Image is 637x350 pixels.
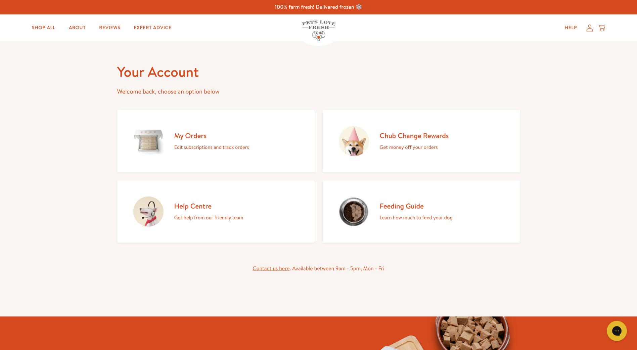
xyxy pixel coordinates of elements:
h1: Your Account [117,63,520,81]
img: Pets Love Fresh [302,20,335,41]
p: Get money off your orders [380,143,449,152]
p: Edit subscriptions and track orders [174,143,249,152]
a: Help [559,21,582,35]
a: Feeding Guide Learn how much to feed your dog [323,180,520,243]
h2: My Orders [174,131,249,140]
a: Reviews [94,21,126,35]
p: Get help from our friendly team [174,213,243,222]
p: Welcome back, choose an option below [117,86,520,97]
h2: Help Centre [174,201,243,211]
p: Learn how much to feed your dog [380,213,453,222]
a: Chub Change Rewards Get money off your orders [323,110,520,172]
a: About [63,21,91,35]
a: Help Centre Get help from our friendly team [117,180,315,243]
iframe: Gorgias live chat messenger [603,318,630,343]
a: Expert Advice [129,21,177,35]
div: . Available between 9am - 5pm, Mon - Fri [117,264,520,273]
a: My Orders Edit subscriptions and track orders [117,110,315,172]
a: Contact us here [253,265,289,272]
h2: Feeding Guide [380,201,453,211]
a: Shop All [27,21,61,35]
h2: Chub Change Rewards [380,131,449,140]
